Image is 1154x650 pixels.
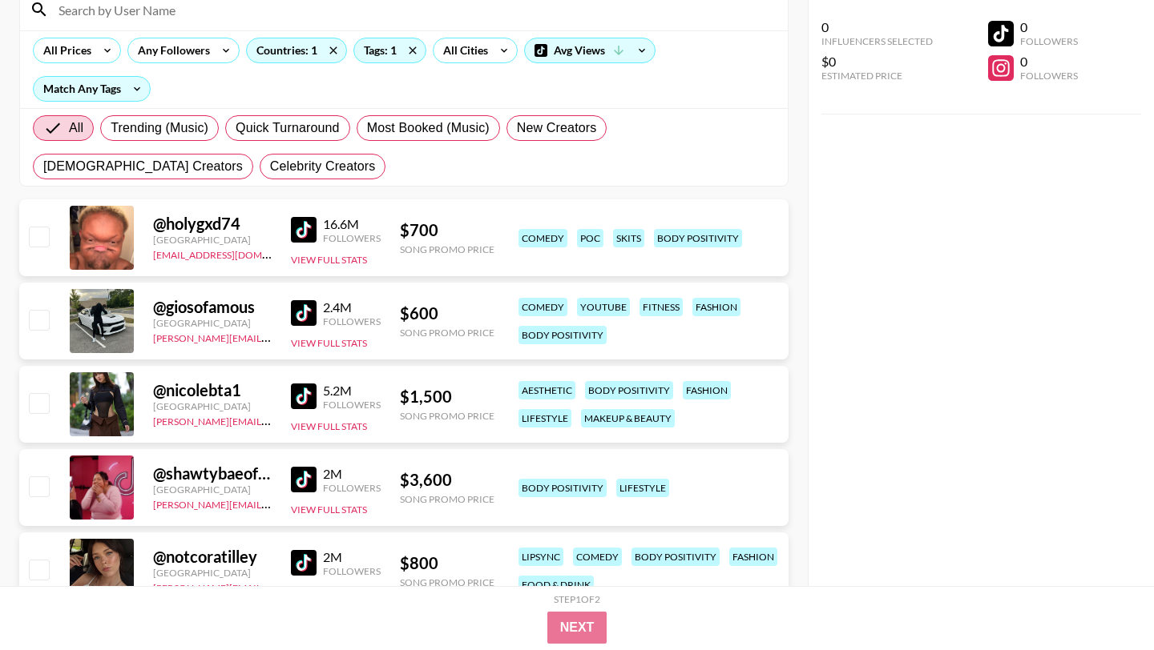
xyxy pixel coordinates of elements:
div: fashion [683,381,731,399]
div: Song Promo Price [400,243,494,255]
button: View Full Stats [291,504,367,516]
span: New Creators [517,118,597,138]
div: fashion [729,548,777,566]
div: 0 [821,19,933,35]
div: body positivity [518,326,607,344]
div: comedy [573,548,622,566]
div: comedy [518,229,567,247]
div: comedy [518,298,567,316]
div: lipsync [518,548,563,566]
div: Influencers Selected [821,35,933,47]
div: @ giosofamous [153,297,272,317]
div: All Cities [434,38,491,62]
div: body positivity [631,548,720,566]
img: TikTok [291,300,317,326]
div: $ 800 [400,553,494,573]
div: body positivity [518,479,607,497]
div: [GEOGRAPHIC_DATA] [153,483,272,496]
div: Followers [1020,35,1078,47]
div: 0 [1020,54,1078,70]
div: poc [577,229,603,247]
a: [PERSON_NAME][EMAIL_ADDRESS][DOMAIN_NAME] [153,329,390,344]
div: Song Promo Price [400,327,494,339]
div: [GEOGRAPHIC_DATA] [153,400,272,412]
div: Followers [323,482,381,494]
div: lifestyle [518,409,571,427]
div: $0 [821,54,933,70]
div: Followers [323,232,381,244]
a: [PERSON_NAME][EMAIL_ADDRESS][DOMAIN_NAME] [153,412,390,427]
div: $ 3,600 [400,470,494,490]
div: 2M [323,549,381,565]
div: Countries: 1 [247,38,346,62]
img: TikTok [291,217,317,243]
div: Song Promo Price [400,576,494,588]
button: View Full Stats [291,337,367,349]
div: $ 1,500 [400,387,494,407]
div: 2.4M [323,299,381,315]
div: Match Any Tags [34,77,150,101]
div: [GEOGRAPHIC_DATA] [153,234,272,246]
div: @ shawtybaeoffical_ [153,463,272,483]
div: body positivity [585,381,673,399]
div: @ nicolebta1 [153,380,272,400]
a: [PERSON_NAME][EMAIL_ADDRESS][DOMAIN_NAME] [153,496,390,511]
div: @ notcoratilley [153,547,272,567]
div: Song Promo Price [400,410,494,422]
div: fitness [640,298,683,316]
span: [DEMOGRAPHIC_DATA] Creators [43,157,243,176]
div: 5.2M [323,383,381,399]
div: aesthetic [518,381,575,399]
div: fashion [692,298,740,316]
span: Quick Turnaround [236,118,340,138]
button: Next [547,612,607,644]
div: Any Followers [128,38,213,62]
div: [GEOGRAPHIC_DATA] [153,567,272,579]
div: Step 1 of 2 [554,593,600,605]
div: Song Promo Price [400,493,494,505]
button: View Full Stats [291,254,367,266]
img: TikTok [291,383,317,409]
div: [GEOGRAPHIC_DATA] [153,317,272,329]
div: lifestyle [616,479,669,497]
span: Trending (Music) [111,118,208,138]
div: Tags: 1 [354,38,426,62]
span: All [69,118,83,138]
div: 0 [1020,19,1078,35]
div: 2M [323,466,381,482]
a: [EMAIL_ADDRESS][DOMAIN_NAME] [153,246,314,261]
div: makeup & beauty [581,409,675,427]
span: Most Booked (Music) [367,118,490,138]
div: All Prices [34,38,95,62]
span: Celebrity Creators [270,157,376,176]
div: skits [613,229,644,247]
div: $ 600 [400,303,494,323]
div: @ holygxd74 [153,214,272,234]
div: Followers [323,315,381,327]
div: Followers [323,565,381,577]
img: TikTok [291,550,317,576]
div: Estimated Price [821,70,933,82]
div: Followers [1020,70,1078,82]
div: 16.6M [323,216,381,232]
div: Avg Views [525,38,655,62]
iframe: Drift Widget Chat Controller [1074,570,1135,631]
div: Followers [323,399,381,411]
div: food & drink [518,576,594,594]
div: youtube [577,298,630,316]
div: body positivity [654,229,742,247]
button: View Full Stats [291,420,367,432]
div: $ 700 [400,220,494,240]
img: TikTok [291,467,317,492]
